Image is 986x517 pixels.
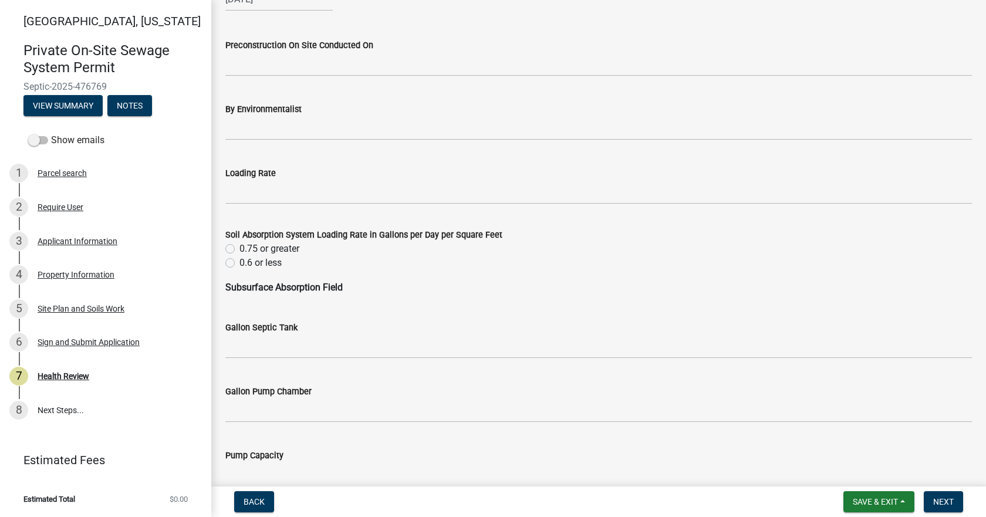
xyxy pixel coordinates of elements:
wm-modal-confirm: Notes [107,102,152,111]
div: 2 [9,198,28,217]
div: 1 [9,164,28,183]
wm-modal-confirm: Summary [23,102,103,111]
label: Show emails [28,133,104,147]
span: Save & Exit [853,497,898,506]
div: 6 [9,333,28,352]
button: Back [234,491,274,512]
div: Require User [38,203,83,211]
span: $0.00 [170,495,188,503]
div: Applicant Information [38,237,117,245]
button: View Summary [23,95,103,116]
label: Soil Absorption System Loading Rate in Gallons per Day per Square Feet [225,231,502,239]
label: Gallon Pump Chamber [225,388,312,396]
label: 0.75 or greater [239,242,299,256]
div: Property Information [38,271,114,279]
button: Save & Exit [843,491,914,512]
div: 5 [9,299,28,318]
span: Back [244,497,265,506]
label: Gallon Septic Tank [225,324,298,332]
label: Loading Rate [225,170,276,178]
label: By Environmentalist [225,106,302,114]
div: Sign and Submit Application [38,338,140,346]
button: Next [924,491,963,512]
button: Notes [107,95,152,116]
strong: Subsurface Absorption Field [225,282,343,293]
h4: Private On-Site Sewage System Permit [23,42,202,76]
div: 3 [9,232,28,251]
span: Estimated Total [23,495,75,503]
span: Septic-2025-476769 [23,81,188,92]
a: Estimated Fees [9,448,193,472]
div: 4 [9,265,28,284]
label: Preconstruction On Site Conducted On [225,42,373,50]
div: Health Review [38,372,89,380]
div: Site Plan and Soils Work [38,305,124,313]
div: Parcel search [38,169,87,177]
label: Pump Capacity [225,452,283,460]
span: Next [933,497,954,506]
div: 8 [9,401,28,420]
div: 7 [9,367,28,386]
label: 0.6 or less [239,256,282,270]
span: [GEOGRAPHIC_DATA], [US_STATE] [23,14,201,28]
